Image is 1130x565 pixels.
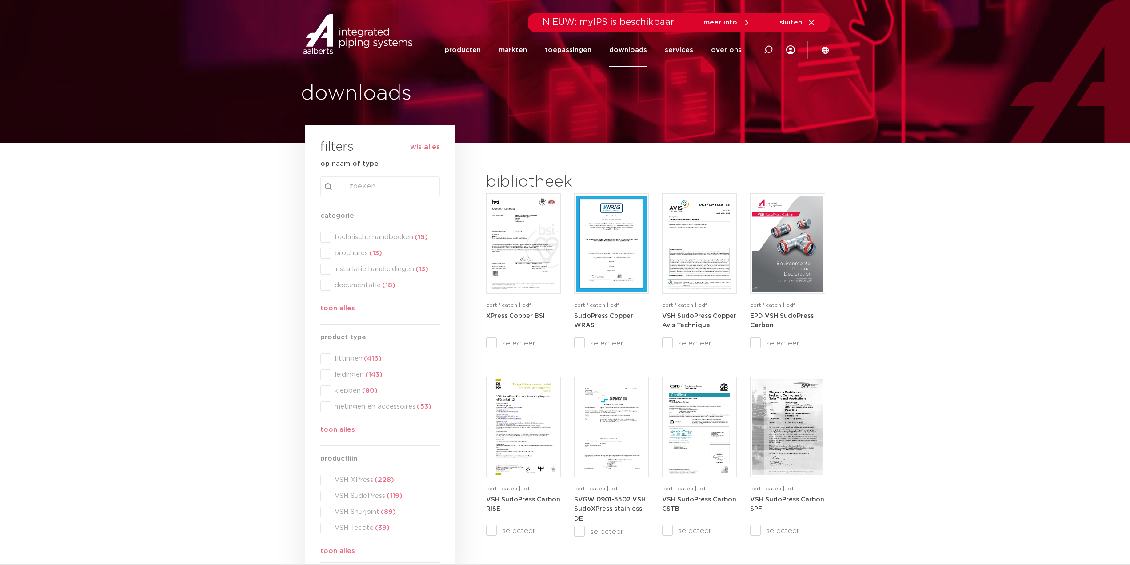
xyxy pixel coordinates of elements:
label: selecteer [750,525,825,536]
img: XPress_Koper_BSI-pdf.jpg [488,196,559,292]
img: SVGW_0901-5502_VSH_SudoXPress_stainless_12-108mm_DE-1-pdf.jpg [576,379,647,475]
a: toepassingen [545,33,591,67]
a: VSH SudoPress Carbon CSTB [662,496,736,513]
a: VSH SudoPress Carbon RISE [486,496,560,513]
a: EPD VSH SudoPress Carbon [750,313,814,329]
a: services [665,33,693,67]
strong: SudoPress Copper WRAS [574,313,633,329]
a: XPress Copper BSI [486,313,545,319]
img: VSH_SudoPress_Copper-Avis_Technique_14-1_15-2115-1-pdf.jpg [664,196,735,292]
label: selecteer [486,525,561,536]
span: certificaten | pdf [662,302,707,308]
label: selecteer [662,338,737,349]
h2: bibliotheek [486,172,644,193]
a: VSH SudoPress Carbon SPF [750,496,824,513]
span: certificaten | pdf [662,486,707,491]
a: SVGW 0901-5502 VSH SudoXPress stainless DE [574,496,646,522]
span: certificaten | pdf [750,302,795,308]
a: VSH SudoPress Copper Avis Technique [662,313,736,329]
a: producten [445,33,481,67]
nav: Menu [445,33,742,67]
span: certificaten | pdf [486,302,531,308]
span: certificaten | pdf [574,486,619,491]
img: VSH_SudoPress_Carbon_RISE_12-54mm-1-pdf.jpg [488,379,559,475]
img: EPD-VSH-SudoPress-Carbon-1-pdf.jpg [752,196,823,292]
strong: EPD VSH SudoPress Carbon [750,313,814,329]
label: selecteer [662,525,737,536]
span: sluiten [779,19,802,26]
span: meer info [703,19,737,26]
a: sluiten [779,19,815,27]
span: NIEUW: myIPS is beschikbaar [543,18,675,27]
a: meer info [703,19,751,27]
a: over ons [711,33,742,67]
strong: VSH SudoPress Copper Avis Technique [662,313,736,329]
h1: downloads [301,80,561,108]
span: certificaten | pdf [750,486,795,491]
img: CSTB-Certificat-QB-08-AALBERTS-VSH-SUDOPRESS-CARBON-AL-HILVERSUM-pdf.jpg [664,379,735,475]
a: SudoPress Copper WRAS [574,313,633,329]
strong: XPress Copper BSI [486,313,545,319]
span: certificaten | pdf [486,486,531,491]
img: VSH_SudoPress_Carbon-SPF-1-pdf.jpg [752,379,823,475]
label: selecteer [750,338,825,349]
h3: filters [320,137,354,158]
span: certificaten | pdf [574,302,619,308]
label: selecteer [486,338,561,349]
label: selecteer [574,338,649,349]
a: downloads [609,33,647,67]
label: selecteer [574,526,649,537]
a: markten [499,33,527,67]
img: SudoPress_Copper_WRAS-1-pdf.jpg [576,196,647,292]
strong: op naam of type [320,160,379,167]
